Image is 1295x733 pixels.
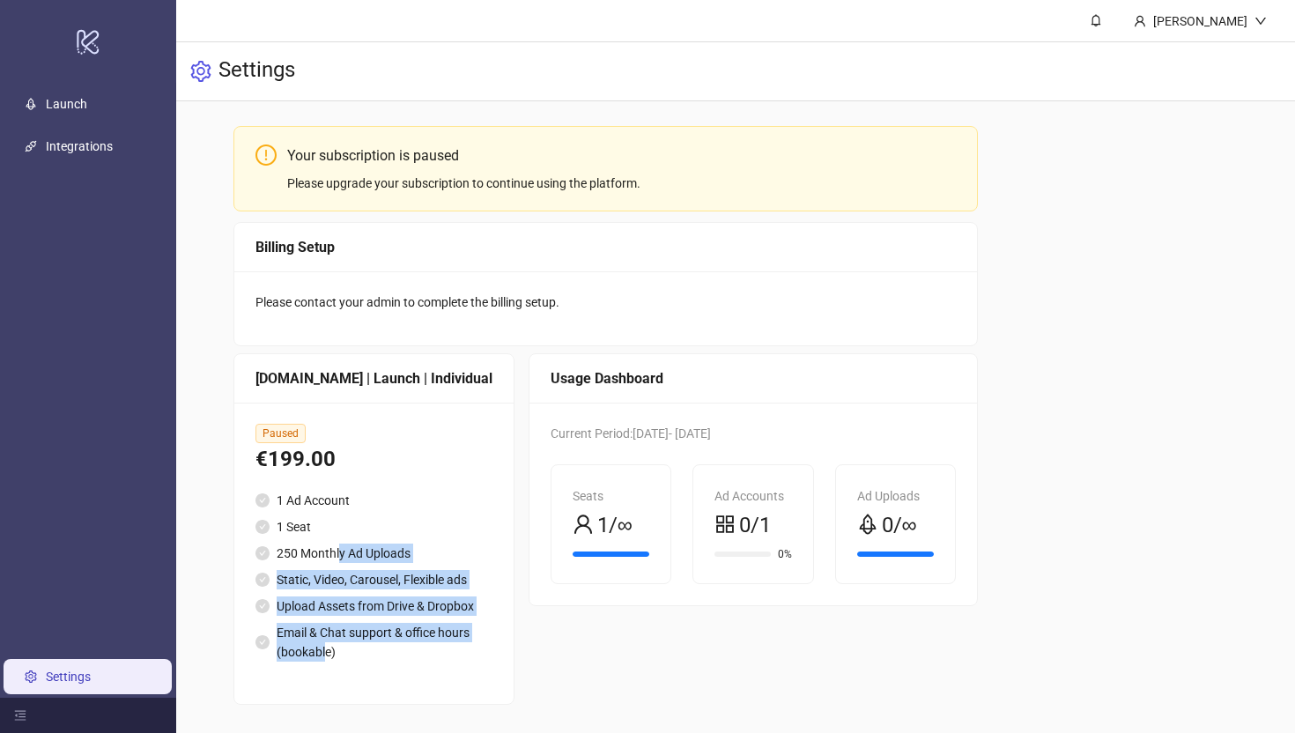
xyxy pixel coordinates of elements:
[1090,14,1102,26] span: bell
[255,493,270,507] span: check-circle
[255,635,270,649] span: check-circle
[714,514,736,535] span: appstore
[597,509,633,543] span: 1/∞
[1134,15,1146,27] span: user
[255,292,956,312] div: Please contact your admin to complete the billing setup.
[857,514,878,535] span: rocket
[255,623,492,662] li: Email & Chat support & office hours (bookable)
[1254,15,1267,27] span: down
[739,509,771,543] span: 0/1
[255,546,270,560] span: check-circle
[255,491,492,510] li: 1 Ad Account
[255,236,956,258] div: Billing Setup
[573,514,594,535] span: user
[778,549,792,559] span: 0%
[46,670,91,684] a: Settings
[573,486,649,506] div: Seats
[255,144,277,166] span: exclamation-circle
[46,97,87,111] a: Launch
[551,426,711,441] span: Current Period: [DATE] - [DATE]
[551,367,956,389] div: Usage Dashboard
[218,56,295,86] h3: Settings
[14,709,26,722] span: menu-fold
[255,544,492,563] li: 250 Monthly Ad Uploads
[190,61,211,82] span: setting
[857,486,934,506] div: Ad Uploads
[255,599,270,613] span: check-circle
[714,486,791,506] div: Ad Accounts
[255,443,492,477] div: €199.00
[255,570,492,589] li: Static, Video, Carousel, Flexible ads
[1146,11,1254,31] div: [PERSON_NAME]
[882,509,917,543] span: 0/∞
[287,174,956,193] div: Please upgrade your subscription to continue using the platform.
[255,520,270,534] span: check-circle
[255,424,306,443] span: Paused
[287,144,956,167] div: Your subscription is paused
[255,596,492,616] li: Upload Assets from Drive & Dropbox
[255,517,492,537] li: 1 Seat
[46,139,113,153] a: Integrations
[255,573,270,587] span: check-circle
[255,367,492,389] div: [DOMAIN_NAME] | Launch | Individual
